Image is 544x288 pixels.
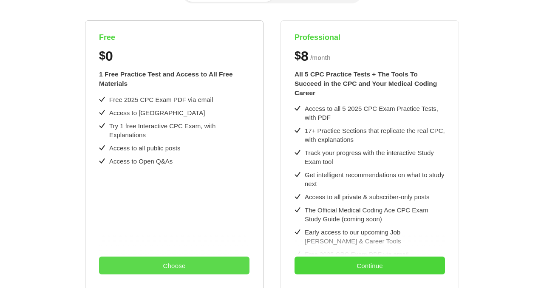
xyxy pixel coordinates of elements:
[305,104,445,122] div: Access to all 5 2025 CPC Exam Practice Tests, with PDF
[305,206,445,223] div: The Official Medical Coding Ace CPC Exam Study Guide (coming soon)
[99,33,249,42] h4: Free
[295,49,301,62] span: $
[305,148,445,166] div: Track your progress with the interactive Study Exam tool
[310,53,331,63] span: / month
[295,33,445,42] h4: Professional
[305,192,429,201] div: Access to all private & subscriber-only posts
[109,144,181,152] div: Access to all public posts
[109,157,173,166] div: Access to Open Q&As
[305,126,445,144] div: 17+ Practice Sections that replicate the real CPC, with explanations
[295,257,445,274] button: Continue
[99,70,249,88] div: 1 Free Practice Test and Access to All Free Materials
[305,228,445,246] div: Early access to our upcoming Job [PERSON_NAME] & Career Tools
[109,121,249,139] div: Try 1 free Interactive CPC Exam, with Explanations
[295,70,445,97] div: All 5 CPC Practice Tests + The Tools To Succeed in the CPC and Your Medical Coding Career
[305,170,445,188] div: Get intelligent recommendations on what to study next
[99,49,105,62] span: $
[109,95,213,104] div: Free 2025 CPC Exam PDF via email
[99,257,249,274] button: Choose
[301,49,308,63] span: 8
[109,108,205,117] div: Access to [GEOGRAPHIC_DATA]
[105,49,113,63] span: 0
